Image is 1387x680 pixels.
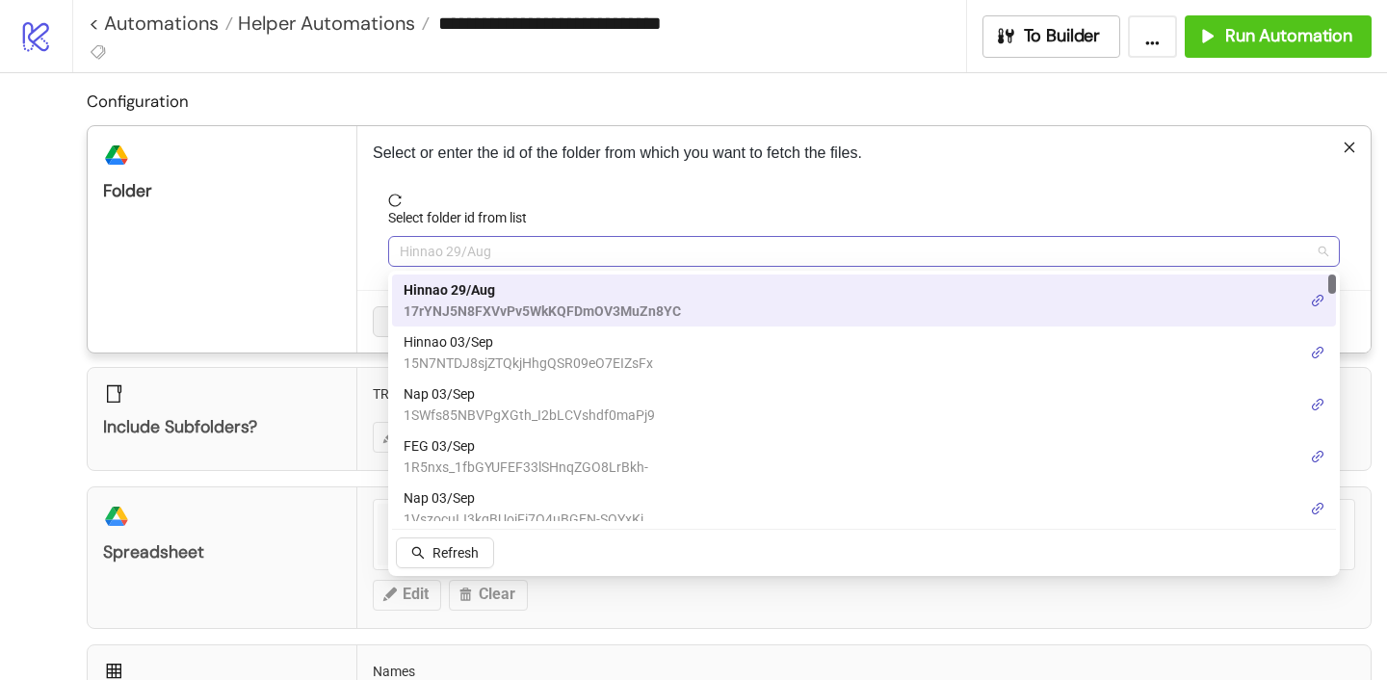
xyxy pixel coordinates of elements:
span: link [1311,450,1324,463]
button: To Builder [982,15,1121,58]
span: 17rYNJ5N8FXVvPv5WkKQFDmOV3MuZn8YC [404,301,681,322]
label: Select folder id from list [388,207,539,228]
span: 1R5nxs_1fbGYUFEF33lSHnqZGO8LrBkh- [404,457,648,478]
span: To Builder [1024,25,1101,47]
span: link [1311,398,1324,411]
span: link [1311,294,1324,307]
button: ... [1128,15,1177,58]
button: Cancel [373,306,444,337]
span: Run Automation [1225,25,1352,47]
span: Hinnao 29/Aug [400,237,1328,266]
span: search [411,546,425,560]
div: Nap 03/Sep [392,483,1336,535]
a: link [1311,498,1324,519]
span: FEG 03/Sep [404,435,648,457]
a: link [1311,446,1324,467]
button: Run Automation [1185,15,1372,58]
div: Hinnao 03/Sep [392,327,1336,379]
button: Refresh [396,537,494,568]
h2: Configuration [87,89,1372,114]
a: < Automations [89,13,233,33]
div: FEG 03/Sep [392,431,1336,483]
div: Nap 03/Sep (2) [392,379,1336,431]
span: Refresh [432,545,479,561]
span: link [1311,346,1324,359]
span: Nap 03/Sep [404,383,655,405]
a: link [1311,290,1324,311]
span: close [1343,141,1356,154]
span: Hinnao 03/Sep [404,331,653,353]
span: link [1311,502,1324,515]
p: Select or enter the id of the folder from which you want to fetch the files. [373,142,1355,165]
a: Helper Automations [233,13,430,33]
span: Hinnao 29/Aug [404,279,681,301]
span: 1SWfs85NBVPgXGth_I2bLCVshdf0maPj9 [404,405,655,426]
a: link [1311,342,1324,363]
a: link [1311,394,1324,415]
span: 1VszocuIJ3kgBUoiFi7O4uBGEN-SOYxKj [404,509,643,530]
span: Nap 03/Sep [404,487,643,509]
div: Hinnao 29/Aug [392,275,1336,327]
span: 15N7NTDJ8sjZTQkjHhgQSR09eO7EIZsFx [404,353,653,374]
div: Folder [103,180,341,202]
span: Helper Automations [233,11,415,36]
span: reload [388,194,1340,207]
